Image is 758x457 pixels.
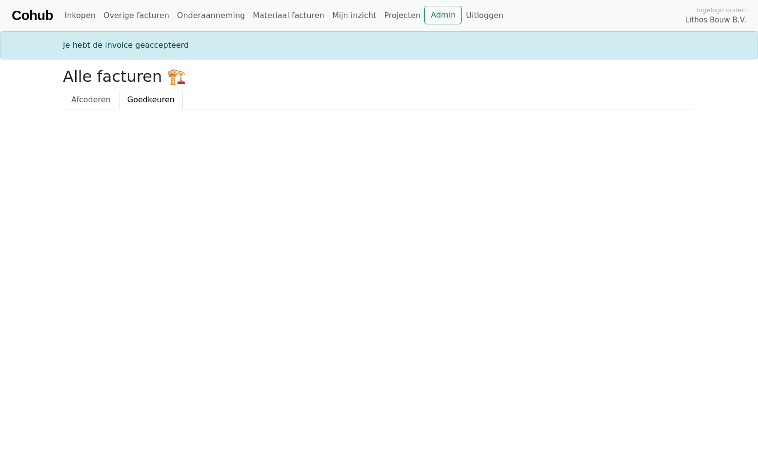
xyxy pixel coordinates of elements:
a: Inkopen [60,6,99,25]
a: Overige facturen [100,6,173,25]
a: Onderaanneming [173,6,249,25]
a: Admin [424,6,462,24]
a: Uitloggen [462,6,507,25]
h2: Alle facturen 🏗️ [63,67,695,86]
a: Mijn inzicht [328,6,380,25]
div: Je hebt de invoice geaccepteerd [57,39,701,51]
a: Projecten [380,6,424,25]
span: Afcoderen [71,95,111,104]
span: Lithos Bouw B.V. [685,15,746,26]
a: Materiaal facturen [249,6,328,25]
span: Ingelogd onder: [697,5,746,15]
a: Goedkeuren [119,90,183,110]
a: Afcoderen [63,90,119,110]
span: Goedkeuren [127,95,175,104]
a: Cohub [12,4,53,27]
